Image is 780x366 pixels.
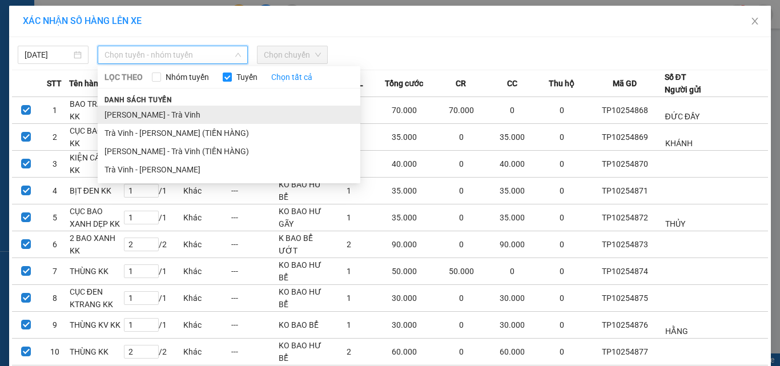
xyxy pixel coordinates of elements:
td: TP10254871 [586,178,665,204]
td: 0 [436,339,487,365]
td: 0 [436,178,487,204]
td: KO BAO BỂ [278,312,325,339]
span: Tên hàng [69,77,103,90]
td: 0 [538,204,585,231]
td: 0 [436,312,487,339]
span: Chọn chuyến [264,46,321,63]
span: CR [456,77,466,90]
td: 1 [325,258,373,285]
td: 35.000 [487,124,538,151]
input: 11/10/2025 [25,49,71,61]
li: Trà Vinh - [PERSON_NAME] [98,160,360,179]
td: KO BAO HƯ BỂ [278,285,325,312]
li: [PERSON_NAME] - Trà Vinh [98,106,360,124]
td: KO BAO HƯ BỂ [278,178,325,204]
td: 0 [538,231,585,258]
td: 0 [436,124,487,151]
td: 35.000 [487,178,538,204]
td: 0 [538,258,585,285]
span: THỦY [665,219,685,228]
td: 0 [538,178,585,204]
td: KO BAO HƯ GÃY [278,204,325,231]
td: 50.000 [436,258,487,285]
td: TP10254877 [586,339,665,365]
td: 1 [325,178,373,204]
td: TP10254870 [586,151,665,178]
div: Số ĐT Người gửi [665,71,701,96]
td: / 2 [123,339,183,365]
span: STT [47,77,62,90]
td: CỤC BAO XÁM KK [69,124,123,151]
td: 5 [41,204,69,231]
td: 0 [487,97,538,124]
span: KHÁNH [665,139,693,148]
td: 35.000 [373,124,436,151]
td: 70.000 [436,97,487,124]
td: --- [231,231,278,258]
td: 7 [41,258,69,285]
a: Chọn tất cả [271,71,312,83]
td: 0 [538,285,585,312]
td: Khác [183,204,230,231]
td: Khác [183,312,230,339]
span: Mã GD [613,77,637,90]
td: KO BAO HƯ BỂ [278,258,325,285]
td: TP10254872 [586,204,665,231]
li: Trà Vinh - [PERSON_NAME] (TIỀN HÀNG) [98,124,360,142]
span: Nhóm tuyến [161,71,214,83]
td: THÙNG KK [69,339,123,365]
td: --- [231,204,278,231]
td: TP10254874 [586,258,665,285]
td: 35.000 [373,178,436,204]
td: 10 [41,339,69,365]
td: 0 [436,204,487,231]
td: Khác [183,285,230,312]
td: CỤC ĐEN KTRANG KK [69,285,123,312]
td: --- [231,285,278,312]
td: --- [231,312,278,339]
td: 3 [41,151,69,178]
td: 40.000 [487,151,538,178]
td: Khác [183,231,230,258]
td: 1 [325,285,373,312]
td: THÙNG KV KK [69,312,123,339]
span: HẰNG [665,327,688,336]
td: KIỆN CÂY SẮT KK [69,151,123,178]
li: [PERSON_NAME] - Trà Vinh (TIỀN HÀNG) [98,142,360,160]
td: 40.000 [373,151,436,178]
td: BAO TRẮNG KK [69,97,123,124]
td: TP10254875 [586,285,665,312]
td: 6 [41,231,69,258]
td: 0 [436,231,487,258]
td: 8 [41,285,69,312]
span: XÁC NHẬN SỐ HÀNG LÊN XE [23,15,142,26]
td: 0 [538,124,585,151]
td: / 1 [123,178,183,204]
td: Khác [183,258,230,285]
td: Khác [183,339,230,365]
span: ĐỨC ĐẦY [665,112,699,121]
td: 0 [538,339,585,365]
td: 0 [487,258,538,285]
td: 35.000 [373,204,436,231]
td: 70.000 [373,97,436,124]
td: 2 BAO XANH KK [69,231,123,258]
td: 0 [436,151,487,178]
td: --- [231,339,278,365]
span: Danh sách tuyến [98,95,179,105]
span: Tuyến [232,71,262,83]
td: CỤC BAO XANH DẸP KK [69,204,123,231]
td: TP10254873 [586,231,665,258]
span: LỌC THEO [104,71,143,83]
td: K BAO BỂ ƯỚT [278,231,325,258]
span: down [235,51,242,58]
td: 1 [41,97,69,124]
td: 90.000 [373,231,436,258]
td: 4 [41,178,69,204]
td: BỊT ĐEN KK [69,178,123,204]
td: KO BAO HƯ BỂ [278,339,325,365]
td: 30.000 [487,312,538,339]
td: TP10254869 [586,124,665,151]
span: close [750,17,759,26]
td: 30.000 [373,285,436,312]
